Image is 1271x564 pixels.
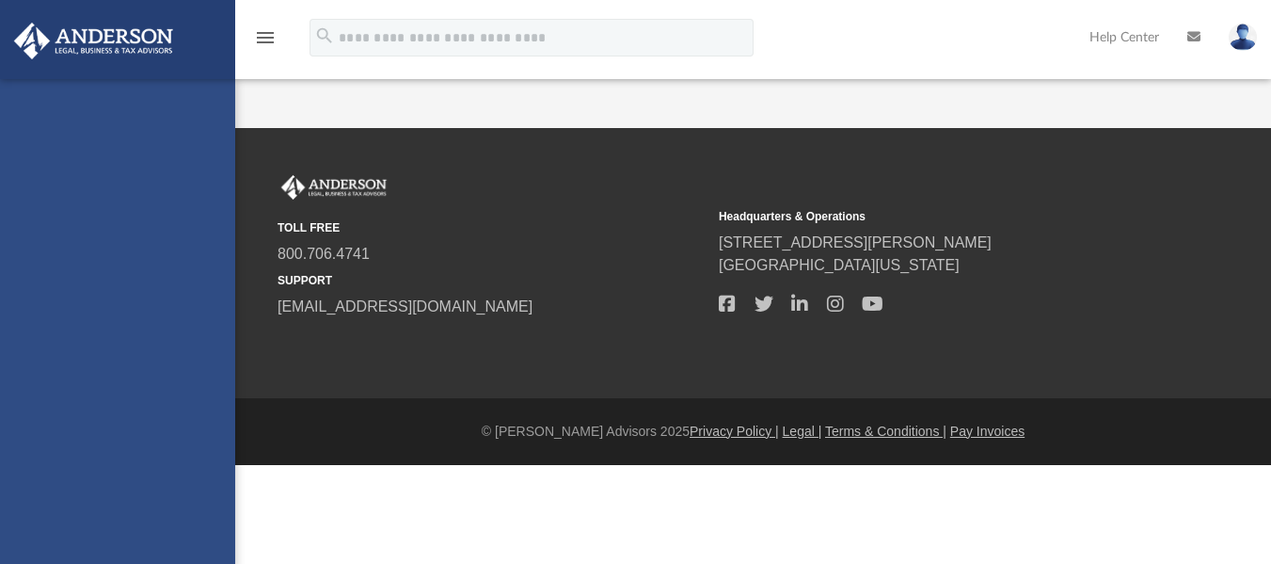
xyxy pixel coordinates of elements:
a: [GEOGRAPHIC_DATA][US_STATE] [719,257,960,273]
a: [EMAIL_ADDRESS][DOMAIN_NAME] [278,298,532,314]
a: 800.706.4741 [278,246,370,262]
small: Headquarters & Operations [719,208,1147,225]
img: User Pic [1229,24,1257,51]
img: Anderson Advisors Platinum Portal [278,175,390,200]
a: menu [254,36,277,49]
a: Privacy Policy | [690,424,779,439]
a: Pay Invoices [950,424,1025,439]
div: © [PERSON_NAME] Advisors 2025 [235,422,1271,442]
small: SUPPORT [278,272,706,289]
a: Legal | [783,424,822,439]
a: [STREET_ADDRESS][PERSON_NAME] [719,234,992,250]
small: TOLL FREE [278,219,706,236]
img: Anderson Advisors Platinum Portal [8,23,179,59]
a: Terms & Conditions | [825,424,946,439]
i: search [314,25,335,46]
i: menu [254,26,277,49]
